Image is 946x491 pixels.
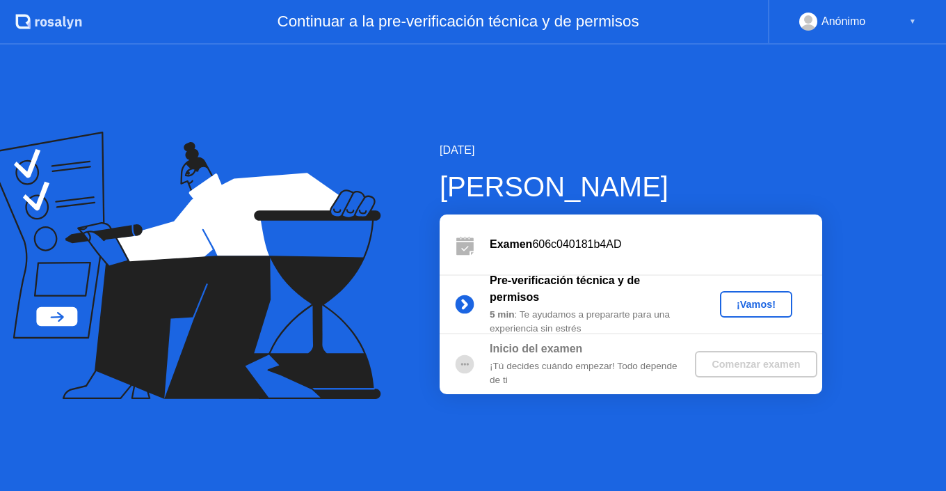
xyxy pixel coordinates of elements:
[490,236,822,253] div: 606c040181b4AD
[440,166,822,208] div: [PERSON_NAME]
[490,238,532,250] b: Examen
[909,13,916,31] div: ▼
[440,142,822,159] div: [DATE]
[490,309,515,320] b: 5 min
[490,274,640,303] b: Pre-verificación técnica y de permisos
[700,359,811,370] div: Comenzar examen
[490,308,690,336] div: : Te ayudamos a prepararte para una experiencia sin estrés
[725,299,787,310] div: ¡Vamos!
[821,13,865,31] div: Anónimo
[695,351,817,377] button: Comenzar examen
[490,359,690,388] div: ¡Tú decides cuándo empezar! Todo depende de ti
[720,291,792,318] button: ¡Vamos!
[490,343,582,354] b: Inicio del examen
